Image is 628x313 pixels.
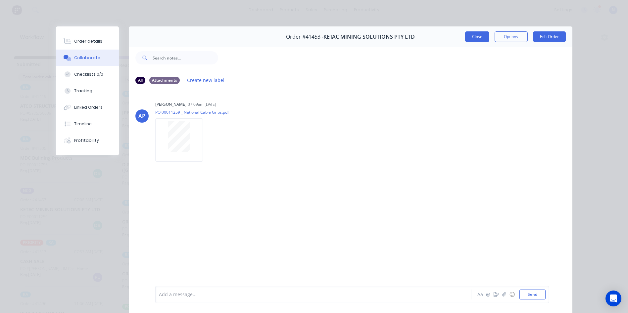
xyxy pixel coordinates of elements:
[519,290,546,299] button: Send
[184,76,228,85] button: Create new label
[56,83,119,99] button: Tracking
[74,38,102,44] div: Order details
[323,34,415,40] span: KETAC MINING SOLUTIONS PTY LTD
[149,77,180,84] div: Attachments
[605,291,621,306] div: Open Intercom Messenger
[465,31,489,42] button: Close
[155,109,229,115] p: PO 00011259 _ National Cable Grips.pdf
[484,291,492,298] button: @
[74,104,103,110] div: Linked Orders
[56,132,119,149] button: Profitability
[74,121,92,127] div: Timeline
[56,66,119,83] button: Checklists 0/0
[56,50,119,66] button: Collaborate
[74,137,99,143] div: Profitability
[188,101,216,107] div: 07:09am [DATE]
[74,55,100,61] div: Collaborate
[476,291,484,298] button: Aa
[74,71,103,77] div: Checklists 0/0
[135,77,145,84] div: All
[286,34,323,40] span: Order #41453 -
[495,31,528,42] button: Options
[74,88,92,94] div: Tracking
[533,31,566,42] button: Edit Order
[56,99,119,116] button: Linked Orders
[508,291,516,298] button: ☺
[153,51,218,64] input: Search notes...
[56,33,119,50] button: Order details
[56,116,119,132] button: Timeline
[155,101,186,107] div: [PERSON_NAME]
[138,112,145,120] div: AP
